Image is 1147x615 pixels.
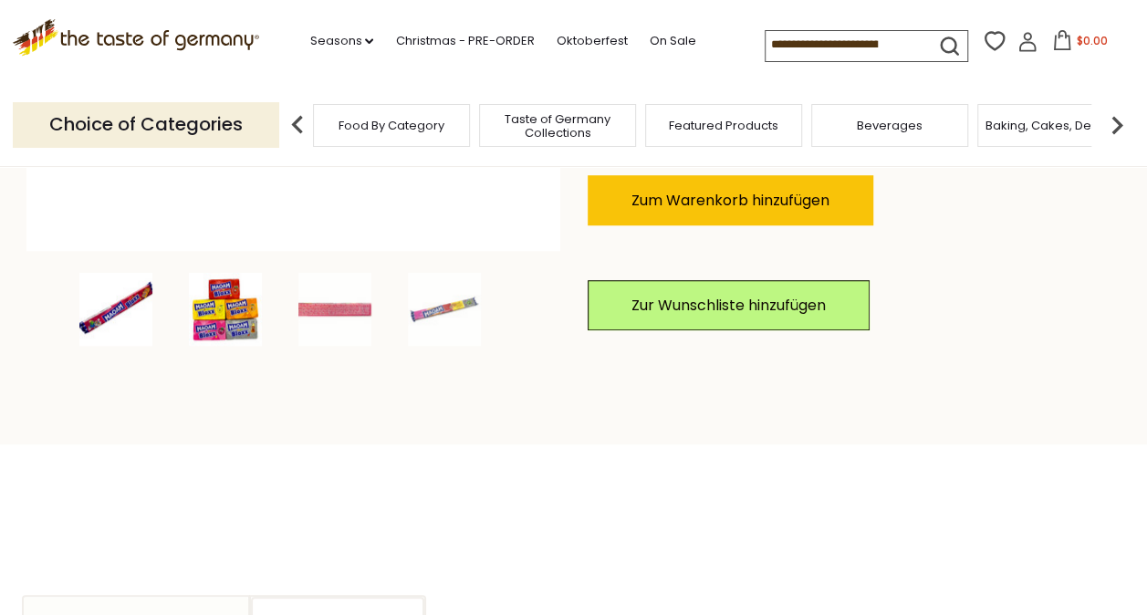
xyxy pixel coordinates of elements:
[189,273,262,346] img: Maoam Assorted "Fruit" Chewy Candies, 5 Flavors, 3.9 oz
[395,31,534,51] a: Christmas - PRE-ORDER
[485,112,631,140] a: Taste of Germany Collections
[13,102,279,147] p: Choice of Categories
[298,273,371,346] img: Maoam Assorted "Fruit" Chewy Candies, 5 Flavors, 3.9 oz
[79,273,152,346] img: Maoam Assorted "Fruit" Chewy Candies, 5 Flavors, 3.9 oz
[1099,107,1135,143] img: next arrow
[1041,30,1119,57] button: $0.00
[631,190,829,211] span: Zum Warenkorb hinzufügen
[588,175,873,225] button: Zum Warenkorb hinzufügen
[1076,33,1107,48] span: $0.00
[339,119,444,132] a: Food By Category
[649,31,695,51] a: On Sale
[408,273,481,346] img: Maoam Assorted "Fruit" Chewy Candies, 5 Flavors, 3.9 oz
[588,280,870,330] a: Zur Wunschliste hinzufügen
[857,119,923,132] a: Beverages
[985,119,1127,132] a: Baking, Cakes, Desserts
[556,31,627,51] a: Oktoberfest
[309,31,373,51] a: Seasons
[279,107,316,143] img: previous arrow
[669,119,778,132] a: Featured Products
